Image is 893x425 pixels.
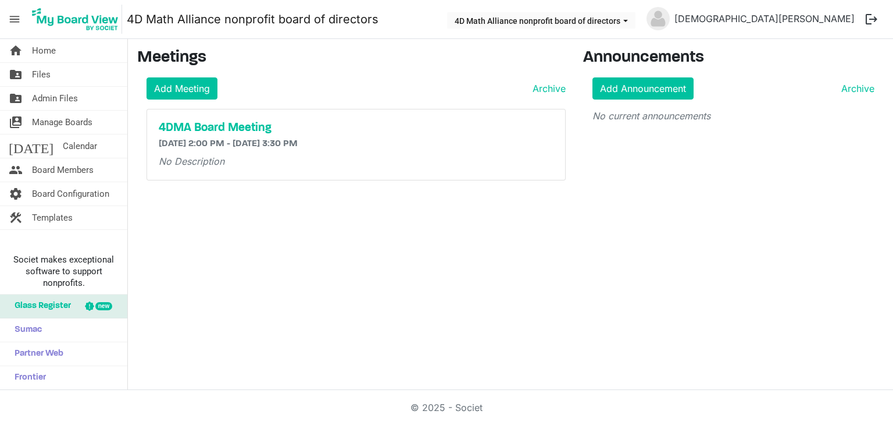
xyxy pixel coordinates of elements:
[28,5,122,34] img: My Board View Logo
[3,8,26,30] span: menu
[583,48,884,68] h3: Announcements
[9,366,46,389] span: Frontier
[159,154,553,168] p: No Description
[9,206,23,229] span: construction
[592,109,875,123] p: No current announcements
[9,111,23,134] span: switch_account
[32,206,73,229] span: Templates
[95,302,112,310] div: new
[670,7,859,30] a: [DEMOGRAPHIC_DATA][PERSON_NAME]
[859,7,884,31] button: logout
[32,63,51,86] span: Files
[147,77,217,100] a: Add Meeting
[9,63,23,86] span: folder_shared
[837,82,874,95] a: Archive
[32,158,94,182] span: Board Members
[28,5,127,34] a: My Board View Logo
[137,48,566,68] h3: Meetings
[9,87,23,110] span: folder_shared
[528,82,566,95] a: Archive
[32,39,56,62] span: Home
[646,7,670,30] img: no-profile-picture.svg
[9,342,63,366] span: Partner Web
[9,295,71,318] span: Glass Register
[9,134,53,158] span: [DATE]
[9,318,42,342] span: Sumac
[159,139,553,150] h6: [DATE] 2:00 PM - [DATE] 3:30 PM
[159,121,553,135] a: 4DMA Board Meeting
[32,111,92,134] span: Manage Boards
[447,12,635,29] button: 4D Math Alliance nonprofit board of directors dropdownbutton
[9,158,23,182] span: people
[32,182,109,206] span: Board Configuration
[127,8,378,31] a: 4D Math Alliance nonprofit board of directors
[9,39,23,62] span: home
[410,402,483,413] a: © 2025 - Societ
[32,87,78,110] span: Admin Files
[9,182,23,206] span: settings
[63,134,97,158] span: Calendar
[5,254,122,289] span: Societ makes exceptional software to support nonprofits.
[592,77,694,100] a: Add Announcement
